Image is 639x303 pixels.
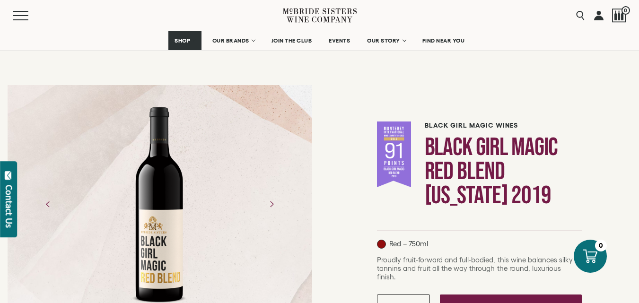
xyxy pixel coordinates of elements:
[206,31,261,50] a: OUR BRANDS
[212,37,249,44] span: OUR BRANDS
[595,240,607,251] div: 0
[4,185,14,228] div: Contact Us
[36,192,61,216] button: Previous
[13,11,47,20] button: Mobile Menu Trigger
[323,31,356,50] a: EVENTS
[361,31,411,50] a: OUR STORY
[422,37,465,44] span: FIND NEAR YOU
[621,6,630,15] span: 0
[168,31,201,50] a: SHOP
[265,31,318,50] a: JOIN THE CLUB
[416,31,471,50] a: FIND NEAR YOU
[367,37,400,44] span: OUR STORY
[259,192,284,216] button: Next
[175,37,191,44] span: SHOP
[425,135,582,208] h1: Black Girl Magic Red Blend [US_STATE] 2019
[425,121,582,130] h6: Black Girl Magic Wines
[377,240,428,249] p: Red – 750ml
[271,37,312,44] span: JOIN THE CLUB
[329,37,350,44] span: EVENTS
[377,256,573,281] span: Proudly fruit-forward and full-bodied, this wine balances silky tannins and fruit all the way thr...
